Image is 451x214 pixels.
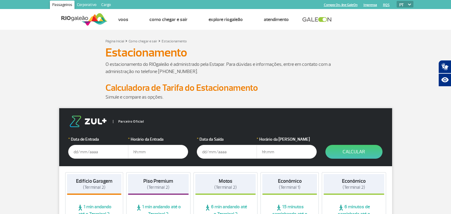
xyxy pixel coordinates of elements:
[209,17,243,23] a: Explore RIOgaleão
[324,3,358,7] a: Compra On-line GaleOn
[147,185,169,190] span: (Terminal 2)
[149,17,187,23] a: Como chegar e sair
[438,60,451,87] div: Plugin de acessibilidade da Hand Talk.
[105,61,346,75] p: O estacionamento do RIOgaleão é administrado pela Estapar. Para dúvidas e informações, entre em c...
[158,37,160,44] a: >
[105,82,346,93] h2: Calculadora de Tarifa do Estacionamento
[438,73,451,87] button: Abrir recursos assistivos.
[128,136,188,142] label: Horário da Entrada
[105,47,346,58] h1: Estacionamento
[197,145,257,159] input: dd/mm/aaaa
[75,1,99,10] a: Corporativo
[325,145,382,159] button: Calcular
[214,185,237,190] span: (Terminal 2)
[68,136,128,142] label: Data de Entrada
[219,178,232,184] strong: Motos
[83,185,105,190] span: (Terminal 2)
[279,185,300,190] span: (Terminal 1)
[118,17,128,23] a: Voos
[68,116,108,127] img: logo-zul.png
[342,178,366,184] strong: Econômico
[438,60,451,73] button: Abrir tradutor de língua de sinais.
[264,17,289,23] a: Atendimento
[128,145,188,159] input: hh:mm
[50,1,75,10] a: Passageiros
[129,39,157,44] a: Como chegar e sair
[162,39,187,44] a: Estacionamento
[143,178,173,184] strong: Piso Premium
[105,39,124,44] a: Página Inicial
[125,37,127,44] a: >
[257,136,317,142] label: Horário da [PERSON_NAME]
[257,145,317,159] input: hh:mm
[76,178,112,184] strong: Edifício Garagem
[364,3,377,7] a: Imprensa
[278,178,302,184] strong: Econômico
[343,185,365,190] span: (Terminal 2)
[99,1,113,10] a: Cargo
[68,145,128,159] input: dd/mm/aaaa
[197,136,257,142] label: Data da Saída
[383,3,390,7] a: RQS
[113,120,144,123] span: Parceiro Oficial
[105,93,346,101] p: Simule e compare as opções.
